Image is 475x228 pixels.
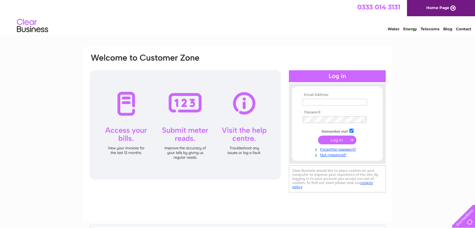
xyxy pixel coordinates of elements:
[456,27,471,31] a: Contact
[301,110,374,115] th: Password:
[303,146,374,152] a: Forgotten password?
[90,3,385,30] div: Clear Business is a trading name of Verastar Limited (registered in [GEOGRAPHIC_DATA] No. 3667643...
[303,151,374,157] a: Not registered?
[301,128,374,134] td: Remember me?
[403,27,417,31] a: Energy
[289,165,386,192] div: Clear Business would like to place cookies on your computer to improve your experience of the sit...
[443,27,452,31] a: Blog
[318,136,356,144] input: Submit
[388,27,399,31] a: Water
[17,16,48,35] img: logo.png
[357,3,400,11] a: 0333 014 3131
[292,181,373,189] a: cookies policy
[301,93,374,97] th: Email Address:
[421,27,439,31] a: Telecoms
